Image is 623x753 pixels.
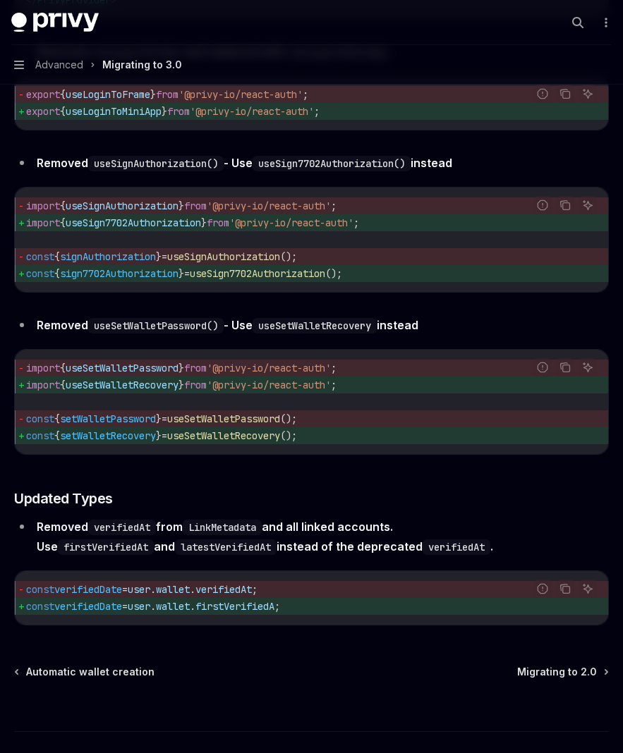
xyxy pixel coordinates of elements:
span: import [26,362,60,374]
button: Report incorrect code [533,196,552,214]
span: export [26,88,60,101]
span: } [179,267,184,280]
span: { [54,429,60,442]
span: ; [331,362,337,374]
button: Copy the contents from the code block [556,85,574,103]
span: sign7702Authorization [60,267,179,280]
code: LinkMetadata [183,520,262,535]
span: useSignAuthorization [66,200,179,212]
span: { [60,379,66,391]
span: verifiedDate [54,583,122,596]
span: = [184,267,190,280]
span: wallet [156,583,190,596]
button: Report incorrect code [533,358,552,376]
strong: Removed - Use instead [37,156,452,170]
span: import [26,379,60,391]
span: useLoginToMiniApp [66,105,162,118]
span: } [179,362,184,374]
a: Automatic wallet creation [16,665,155,679]
span: (); [280,429,297,442]
span: ; [331,379,337,391]
span: ; [353,216,359,229]
span: from [184,362,207,374]
span: Automatic wallet creation [26,665,155,679]
span: useSign7702Authorization [66,216,201,229]
span: { [54,267,60,280]
span: verifiedDate [54,600,122,613]
span: } [162,105,167,118]
span: = [162,250,167,263]
span: } [179,200,184,212]
span: ; [252,583,258,596]
code: useSetWalletPassword() [88,318,224,333]
span: import [26,216,60,229]
button: Report incorrect code [533,580,552,598]
span: ; [303,88,308,101]
code: firstVerifiedAt [58,539,154,555]
span: const [26,250,54,263]
span: = [162,412,167,425]
span: from [184,200,207,212]
button: Report incorrect code [533,85,552,103]
span: Advanced [35,56,83,73]
span: . [150,583,156,596]
span: { [60,88,66,101]
span: const [26,267,54,280]
span: firstVerifiedA [195,600,274,613]
span: useSetWalletRecovery [66,379,179,391]
button: Copy the contents from the code block [556,580,574,598]
span: verifiedAt [195,583,252,596]
span: = [162,429,167,442]
span: } [156,429,162,442]
span: ; [314,105,320,118]
span: } [201,216,207,229]
span: } [156,412,162,425]
span: signAuthorization [60,250,156,263]
span: = [122,600,128,613]
span: . [150,600,156,613]
a: Migrating to 2.0 [517,665,607,679]
span: export [26,105,60,118]
span: from [167,105,190,118]
span: '@privy-io/react-auth' [179,88,303,101]
span: { [54,412,60,425]
span: { [60,362,66,374]
code: latestVerifiedAt [175,539,277,555]
strong: Removed from and all linked accounts. Use and instead of the deprecated . [37,520,493,553]
span: '@privy-io/react-auth' [190,105,314,118]
span: wallet [156,600,190,613]
img: dark logo [11,13,99,32]
button: Copy the contents from the code block [556,196,574,214]
span: from [207,216,229,229]
span: ; [331,200,337,212]
span: import [26,200,60,212]
span: { [54,250,60,263]
button: Ask AI [579,85,597,103]
span: '@privy-io/react-auth' [207,362,331,374]
span: setWalletPassword [60,412,156,425]
span: useSign7702Authorization [190,267,325,280]
span: . [190,583,195,596]
span: { [60,216,66,229]
span: } [179,379,184,391]
code: useSetWalletRecovery [253,318,377,333]
button: Ask AI [579,196,597,214]
span: useSetWalletRecovery [167,429,280,442]
span: { [60,105,66,118]
span: useLoginToFrame [66,88,150,101]
button: Ask AI [579,580,597,598]
span: = [122,583,128,596]
span: const [26,600,54,613]
code: verifiedAt [423,539,490,555]
span: user [128,600,150,613]
span: from [184,379,207,391]
div: Migrating to 3.0 [102,56,182,73]
button: More actions [598,13,612,32]
span: setWalletRecovery [60,429,156,442]
span: user [128,583,150,596]
strong: Removed - Use instead [37,318,418,332]
span: from [156,88,179,101]
span: useSignAuthorization [167,250,280,263]
span: } [156,250,162,263]
span: (); [325,267,342,280]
